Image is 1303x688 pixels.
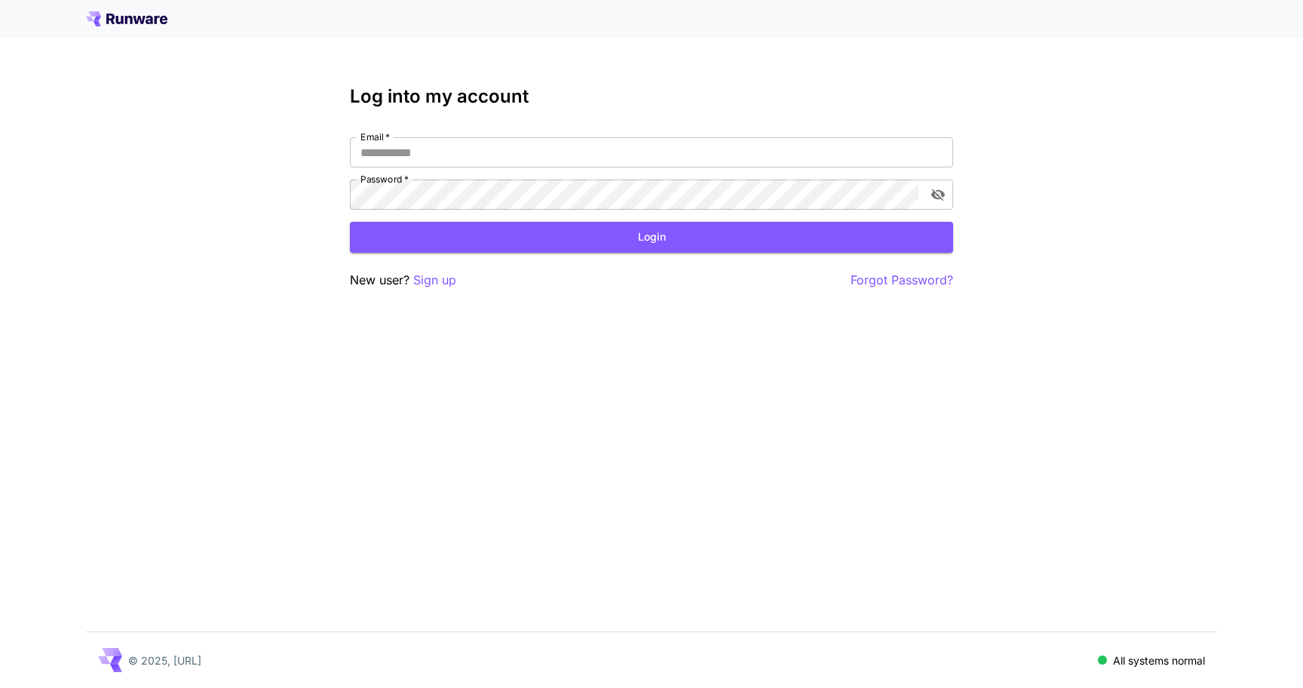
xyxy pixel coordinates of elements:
[924,181,952,208] button: toggle password visibility
[1113,653,1205,668] p: All systems normal
[350,86,953,107] h3: Log into my account
[350,271,456,290] p: New user?
[128,653,201,668] p: © 2025, [URL]
[360,131,390,143] label: Email
[360,173,409,186] label: Password
[350,222,953,253] button: Login
[413,271,456,290] button: Sign up
[851,271,953,290] button: Forgot Password?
